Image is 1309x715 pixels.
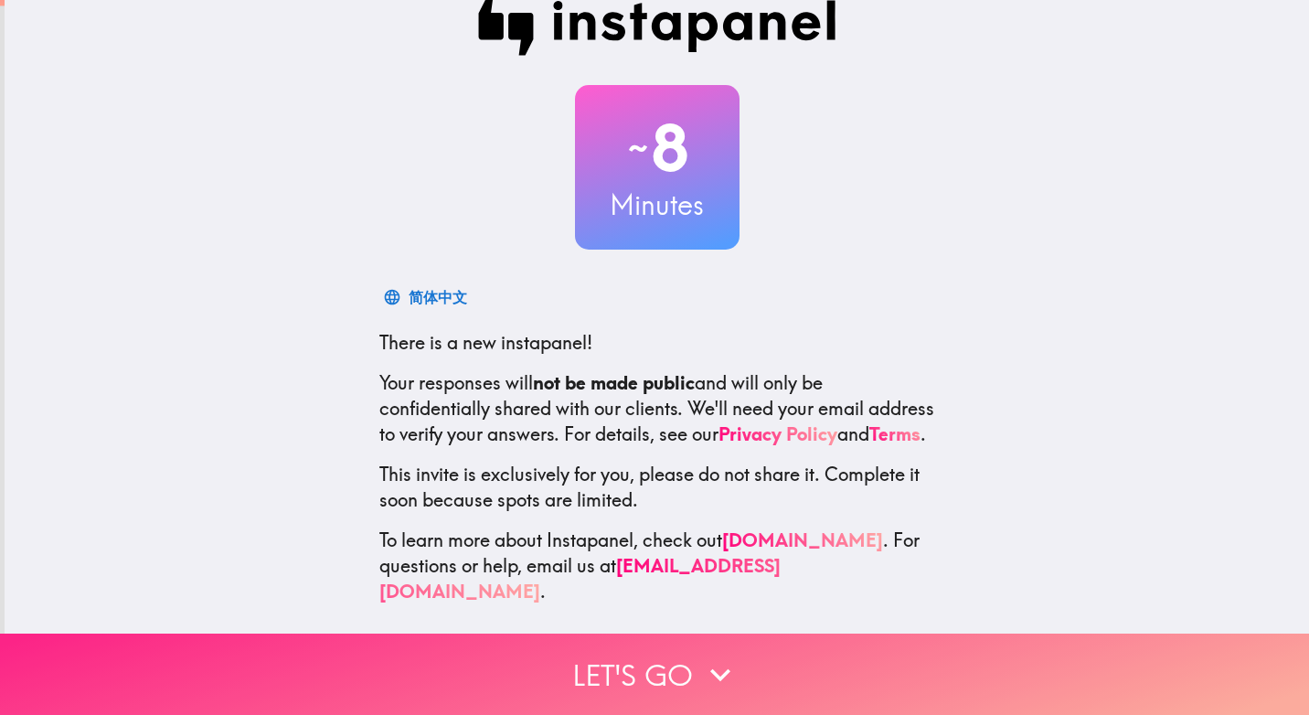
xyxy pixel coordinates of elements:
[869,422,921,445] a: Terms
[379,370,935,447] p: Your responses will and will only be confidentially shared with our clients. We'll need your emai...
[379,554,781,603] a: [EMAIL_ADDRESS][DOMAIN_NAME]
[379,331,592,354] span: There is a new instapanel!
[718,422,837,445] a: Privacy Policy
[409,284,467,310] div: 简体中文
[533,371,695,394] b: not be made public
[625,121,651,176] span: ~
[575,186,740,224] h3: Minutes
[575,111,740,186] h2: 8
[722,528,883,551] a: [DOMAIN_NAME]
[379,462,935,513] p: This invite is exclusively for you, please do not share it. Complete it soon because spots are li...
[379,528,935,604] p: To learn more about Instapanel, check out . For questions or help, email us at .
[379,279,474,315] button: 简体中文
